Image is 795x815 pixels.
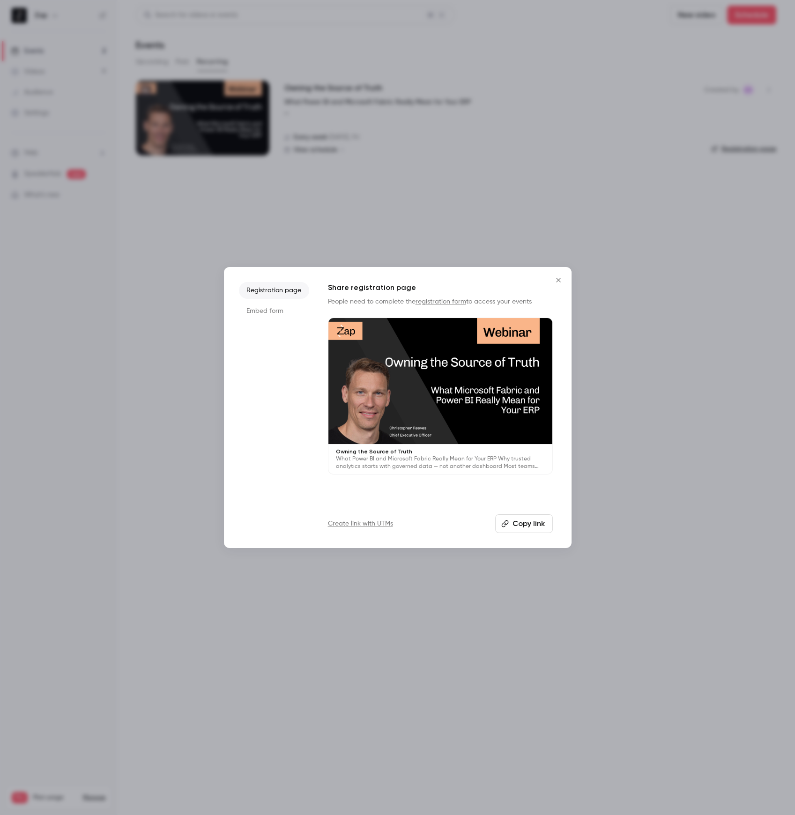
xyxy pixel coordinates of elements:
p: Owning the Source of Truth [336,448,545,455]
p: People need to complete the to access your events [328,297,553,306]
li: Embed form [239,303,309,319]
h1: Share registration page [328,282,553,293]
li: Registration page [239,282,309,299]
button: Close [549,271,568,289]
a: registration form [416,298,466,305]
a: Create link with UTMs [328,519,393,528]
p: What Power BI and Microsoft Fabric Really Mean for Your ERP Why trusted analytics starts with gov... [336,455,545,470]
button: Copy link [495,514,553,533]
a: Owning the Source of TruthWhat Power BI and Microsoft Fabric Really Mean for Your ERP Why trusted... [328,318,553,474]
